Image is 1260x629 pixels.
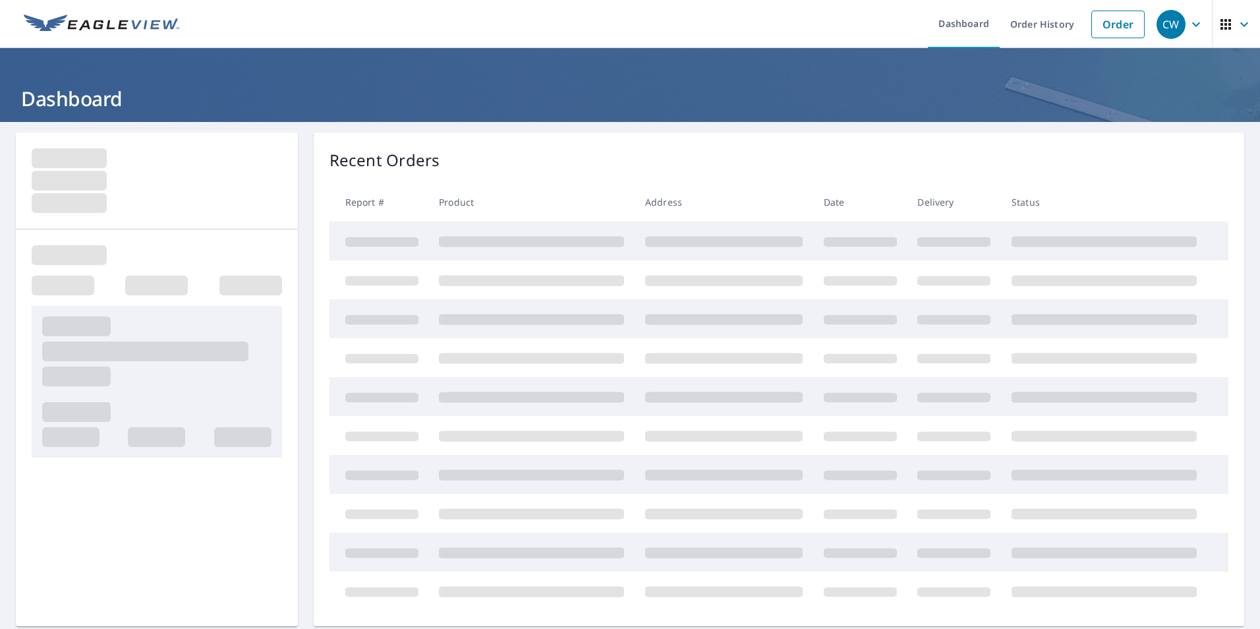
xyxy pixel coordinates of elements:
th: Report # [329,183,429,222]
a: Order [1091,11,1145,38]
img: EV Logo [24,15,179,34]
th: Product [428,183,635,222]
h1: Dashboard [16,85,1244,112]
th: Delivery [907,183,1001,222]
th: Date [813,183,907,222]
div: CW [1157,10,1186,39]
th: Status [1001,183,1207,222]
p: Recent Orders [329,148,440,172]
th: Address [635,183,813,222]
